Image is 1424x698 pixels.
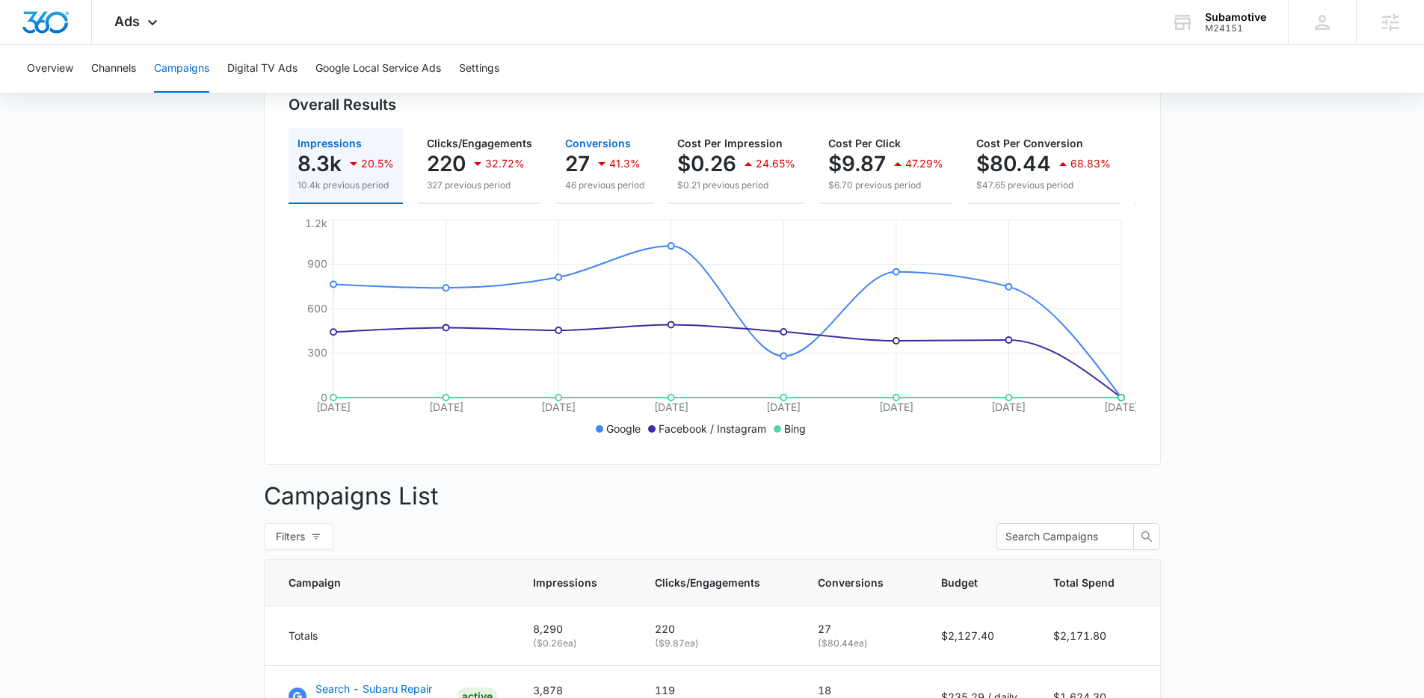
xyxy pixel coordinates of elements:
[565,137,631,149] span: Conversions
[1133,523,1160,550] button: search
[533,575,597,590] span: Impressions
[1104,401,1138,413] tspan: [DATE]
[1205,11,1266,23] div: account name
[307,346,327,359] tspan: 300
[361,158,394,169] p: 20.5%
[784,421,806,436] p: Bing
[321,391,327,404] tspan: 0
[1070,158,1111,169] p: 68.83%
[533,637,619,650] p: ( $0.26 ea)
[315,681,432,697] p: Search - Subaru Repair
[941,575,996,590] span: Budget
[427,152,466,176] p: 220
[305,217,327,229] tspan: 1.2k
[316,401,351,413] tspan: [DATE]
[659,421,766,436] p: Facebook / Instagram
[828,137,901,149] span: Cost Per Click
[828,152,886,176] p: $9.87
[655,682,782,698] p: 119
[533,682,619,698] p: 3,878
[606,421,641,436] p: Google
[276,528,305,545] span: Filters
[818,637,905,650] p: ( $80.44 ea)
[227,45,298,93] button: Digital TV Ads
[941,628,1017,643] p: $2,127.40
[565,152,590,176] p: 27
[154,45,209,93] button: Campaigns
[27,45,73,93] button: Overview
[1134,531,1159,543] span: search
[298,152,342,176] p: 8.3k
[818,621,905,637] p: 27
[1053,575,1115,590] span: Total Spend
[655,637,782,650] p: ( $9.87 ea)
[428,401,463,413] tspan: [DATE]
[307,302,327,315] tspan: 600
[298,137,362,149] span: Impressions
[533,621,619,637] p: 8,290
[677,137,783,149] span: Cost Per Impression
[991,401,1026,413] tspan: [DATE]
[1205,23,1266,34] div: account id
[289,628,497,643] div: Totals
[427,179,532,192] p: 327 previous period
[756,158,795,169] p: 24.65%
[905,158,943,169] p: 47.29%
[1035,606,1160,666] td: $2,171.80
[976,179,1111,192] p: $47.65 previous period
[91,45,136,93] button: Channels
[459,45,499,93] button: Settings
[307,257,327,270] tspan: 900
[485,158,525,169] p: 32.72%
[818,682,905,698] p: 18
[565,179,644,192] p: 46 previous period
[677,179,795,192] p: $0.21 previous period
[976,152,1051,176] p: $80.44
[655,621,782,637] p: 220
[315,45,441,93] button: Google Local Service Ads
[828,179,943,192] p: $6.70 previous period
[653,401,688,413] tspan: [DATE]
[818,575,884,590] span: Conversions
[427,137,532,149] span: Clicks/Engagements
[609,158,641,169] p: 41.3%
[766,401,801,413] tspan: [DATE]
[298,179,394,192] p: 10.4k previous period
[655,575,760,590] span: Clicks/Engagements
[289,575,475,590] span: Campaign
[541,401,576,413] tspan: [DATE]
[114,13,140,29] span: Ads
[264,478,1161,514] p: Campaigns List
[1005,528,1113,545] input: Search Campaigns
[878,401,913,413] tspan: [DATE]
[289,93,396,116] h3: Overall Results
[677,152,736,176] p: $0.26
[976,137,1083,149] span: Cost Per Conversion
[264,523,333,550] button: Filters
